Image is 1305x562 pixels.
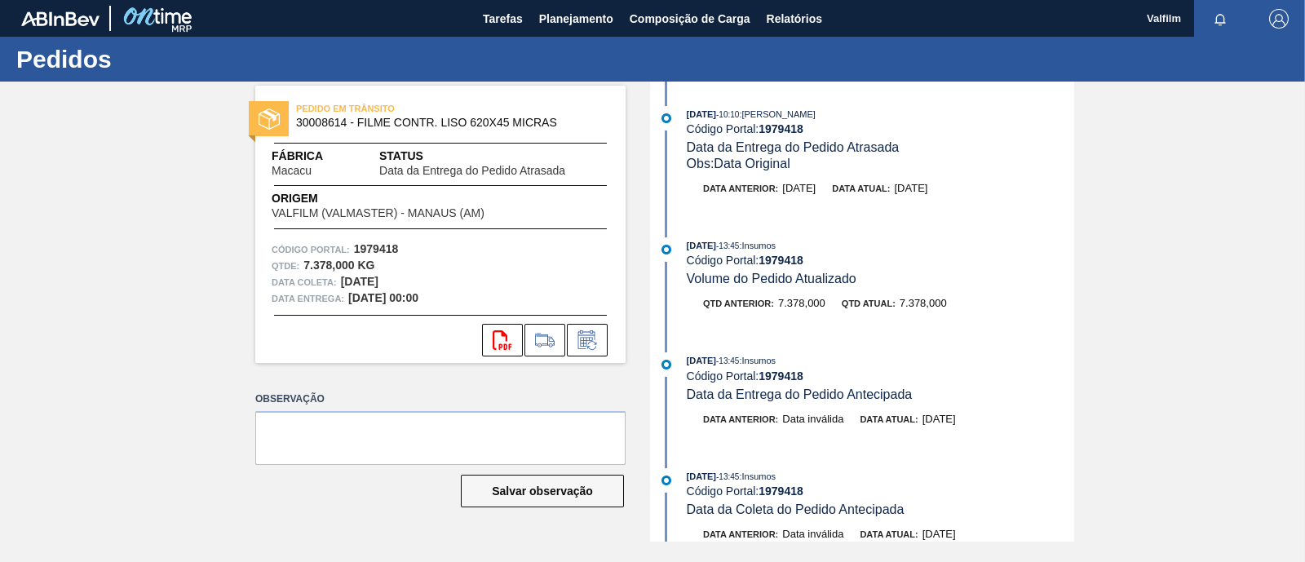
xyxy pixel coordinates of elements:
[661,476,671,485] img: atual
[630,9,750,29] span: Composição de Carga
[739,241,776,250] span: : Insumos
[354,242,399,255] strong: 1979418
[272,274,337,290] span: Data coleta:
[716,110,739,119] span: - 10:10
[716,472,739,481] span: - 13:45
[782,528,843,540] span: Data inválida
[778,297,825,309] span: 7.378,000
[759,370,803,383] strong: 1979418
[739,471,776,481] span: : Insumos
[842,299,896,308] span: Qtd atual:
[759,485,803,498] strong: 1979418
[759,122,803,135] strong: 1979418
[832,184,890,193] span: Data atual:
[687,241,716,250] span: [DATE]
[272,207,484,219] span: VALFILM (VALMASTER) - MANAUS (AM)
[1269,9,1289,29] img: Logout
[524,324,565,356] div: Ir para Composição de Carga
[255,387,626,411] label: Observação
[16,50,306,69] h1: Pedidos
[687,272,856,285] span: Volume do Pedido Atualizado
[687,109,716,119] span: [DATE]
[922,528,956,540] span: [DATE]
[461,475,624,507] button: Salvar observação
[739,109,816,119] span: : [PERSON_NAME]
[272,148,363,165] span: Fábrica
[21,11,100,26] img: TNhmsLtSVTkK8tSr43FrP2fwEKptu5GPRR3wAAAABJRU5ErkJggg==
[860,529,918,539] span: Data atual:
[767,9,822,29] span: Relatórios
[341,275,378,288] strong: [DATE]
[922,413,956,425] span: [DATE]
[687,370,1074,383] div: Código Portal:
[379,148,609,165] span: Status
[1194,7,1246,30] button: Notificações
[379,165,565,177] span: Data da Entrega do Pedido Atrasada
[687,471,716,481] span: [DATE]
[716,241,739,250] span: - 13:45
[661,245,671,254] img: atual
[348,291,418,304] strong: [DATE] 00:00
[567,324,608,356] div: Informar alteração no pedido
[661,113,671,123] img: atual
[687,254,1074,267] div: Código Portal:
[687,140,900,154] span: Data da Entrega do Pedido Atrasada
[687,502,905,516] span: Data da Coleta do Pedido Antecipada
[272,241,350,258] span: Código Portal:
[687,356,716,365] span: [DATE]
[703,529,778,539] span: Data anterior:
[739,356,776,365] span: : Insumos
[483,9,523,29] span: Tarefas
[482,324,523,356] div: Abrir arquivo PDF
[539,9,613,29] span: Planejamento
[661,360,671,370] img: atual
[703,299,774,308] span: Qtd anterior:
[687,122,1074,135] div: Código Portal:
[272,190,531,207] span: Origem
[687,157,790,170] span: Obs: Data Original
[900,297,947,309] span: 7.378,000
[687,485,1074,498] div: Código Portal:
[716,356,739,365] span: - 13:45
[759,254,803,267] strong: 1979418
[303,259,374,272] strong: 7.378,000 KG
[259,108,280,130] img: status
[272,290,344,307] span: Data entrega:
[782,182,816,194] span: [DATE]
[296,100,524,117] span: PEDIDO EM TRÂNSITO
[272,258,299,274] span: Qtde :
[296,117,592,129] span: 30008614 - FILME CONTR. LISO 620X45 MICRAS
[703,414,778,424] span: Data anterior:
[272,165,312,177] span: Macacu
[860,414,918,424] span: Data atual:
[703,184,778,193] span: Data anterior:
[687,387,913,401] span: Data da Entrega do Pedido Antecipada
[782,413,843,425] span: Data inválida
[894,182,927,194] span: [DATE]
